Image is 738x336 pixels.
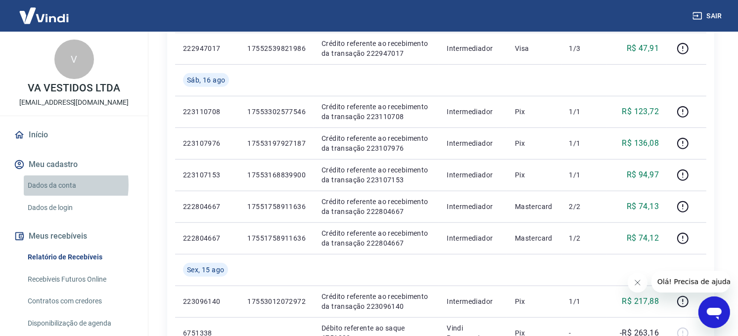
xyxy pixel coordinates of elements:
[691,7,726,25] button: Sair
[12,154,136,175] button: Meu cadastro
[183,138,231,148] p: 223107976
[12,0,76,31] img: Vindi
[628,273,647,293] iframe: Fechar mensagem
[627,201,659,212] p: R$ 74,13
[322,102,431,122] p: Crédito referente ao recebimento da transação 223110708
[515,202,553,211] p: Mastercard
[515,233,553,243] p: Mastercard
[569,296,599,306] p: 1/1
[447,233,499,243] p: Intermediador
[447,107,499,117] p: Intermediador
[447,170,499,180] p: Intermediador
[651,271,730,293] iframe: Mensagem da empresa
[24,291,136,311] a: Contratos com credores
[515,107,553,117] p: Pix
[622,106,659,118] p: R$ 123,72
[322,292,431,311] p: Crédito referente ao recebimento da transação 223096140
[183,107,231,117] p: 223110708
[183,296,231,306] p: 223096140
[515,43,553,53] p: Visa
[24,269,136,290] a: Recebíveis Futuros Online
[183,233,231,243] p: 222804667
[247,296,306,306] p: 17553012072972
[322,133,431,153] p: Crédito referente ao recebimento da transação 223107976
[183,170,231,180] p: 223107153
[622,137,659,149] p: R$ 136,08
[515,170,553,180] p: Pix
[447,202,499,211] p: Intermediador
[515,296,553,306] p: Pix
[322,197,431,216] p: Crédito referente ao recebimento da transação 222804667
[627,169,659,181] p: R$ 94,97
[569,233,599,243] p: 1/2
[54,40,94,79] div: V
[183,43,231,53] p: 222947017
[322,165,431,185] p: Crédito referente ao recebimento da transação 223107153
[183,202,231,211] p: 222804667
[247,233,306,243] p: 17551758911636
[622,295,659,307] p: R$ 217,88
[12,225,136,247] button: Meus recebíveis
[247,202,306,211] p: 17551758911636
[24,175,136,196] a: Dados da conta
[187,265,224,275] span: Sex, 15 ago
[627,42,659,54] p: R$ 47,91
[569,170,599,180] p: 1/1
[569,202,599,211] p: 2/2
[569,43,599,53] p: 1/3
[698,296,730,328] iframe: Botão para abrir a janela de mensagens
[627,232,659,244] p: R$ 74,12
[28,83,120,93] p: VA VESTIDOS LTDA
[322,39,431,58] p: Crédito referente ao recebimento da transação 222947017
[447,138,499,148] p: Intermediador
[187,75,225,85] span: Sáb, 16 ago
[24,247,136,267] a: Relatório de Recebíveis
[247,107,306,117] p: 17553302577546
[19,97,129,108] p: [EMAIL_ADDRESS][DOMAIN_NAME]
[247,170,306,180] p: 17553168839900
[12,124,136,146] a: Início
[515,138,553,148] p: Pix
[447,296,499,306] p: Intermediador
[569,138,599,148] p: 1/1
[247,43,306,53] p: 17552539821986
[247,138,306,148] p: 17553197927187
[24,313,136,334] a: Disponibilização de agenda
[6,7,83,15] span: Olá! Precisa de ajuda?
[322,228,431,248] p: Crédito referente ao recebimento da transação 222804667
[569,107,599,117] p: 1/1
[24,198,136,218] a: Dados de login
[447,43,499,53] p: Intermediador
